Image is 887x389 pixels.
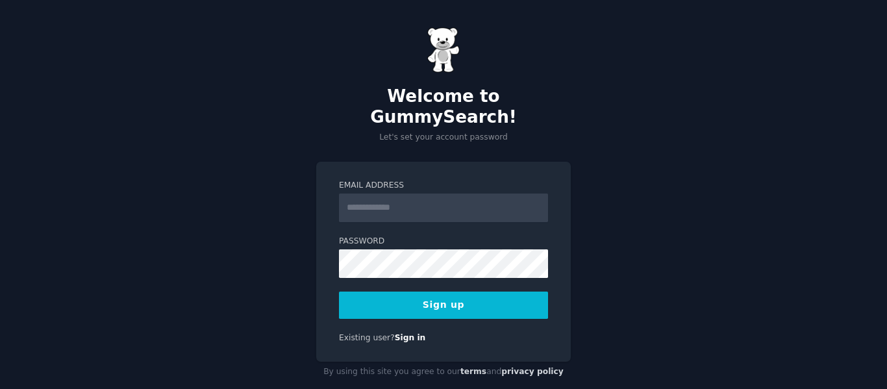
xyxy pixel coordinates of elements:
label: Password [339,236,548,247]
button: Sign up [339,292,548,319]
h2: Welcome to GummySearch! [316,86,571,127]
span: Existing user? [339,333,395,342]
div: By using this site you agree to our and [316,362,571,383]
a: Sign in [395,333,426,342]
a: privacy policy [501,367,564,376]
a: terms [460,367,486,376]
label: Email Address [339,180,548,192]
img: Gummy Bear [427,27,460,73]
p: Let's set your account password [316,132,571,144]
